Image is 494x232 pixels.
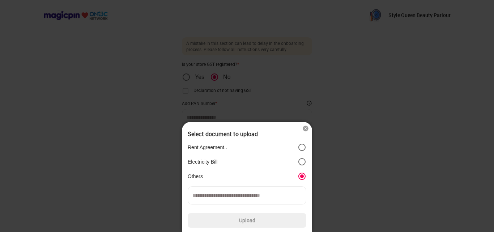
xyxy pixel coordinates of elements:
div: Select document to upload [188,131,306,137]
div: position [188,140,306,184]
p: Others [188,173,203,180]
img: cross_icon.7ade555c.svg [302,125,309,132]
p: Electricity Bill [188,159,217,165]
p: Rent Agreement.. [188,144,227,151]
